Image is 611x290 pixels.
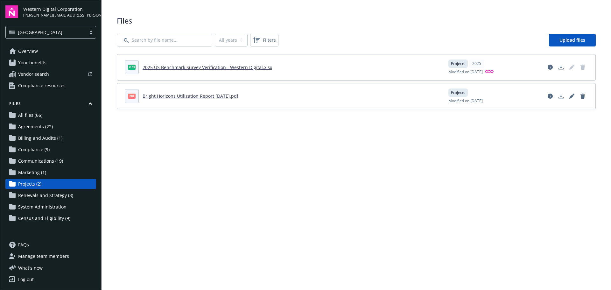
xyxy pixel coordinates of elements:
[143,93,238,99] a: Bright Horizons Utilization Report [DATE].pdf
[18,167,46,178] span: Marketing (1)
[5,101,96,109] button: Files
[5,167,96,178] a: Marketing (1)
[18,190,73,201] span: Renewals and Strategy (3)
[5,213,96,223] a: Census and Eligibility (9)
[18,274,34,285] div: Log out
[5,133,96,143] a: Billing and Audits (1)
[5,58,96,68] a: Your benefits
[451,90,465,95] span: Projects
[18,69,49,79] span: Vendor search
[117,34,212,46] input: Search by file name...
[549,34,596,46] a: Upload files
[5,5,18,18] img: navigator-logo.svg
[5,156,96,166] a: Communications (19)
[18,145,50,155] span: Compliance (9)
[18,110,42,120] span: All files (66)
[250,34,278,46] button: Filters
[9,29,83,36] span: [GEOGRAPHIC_DATA]
[128,94,136,98] span: pdf
[18,58,46,68] span: Your benefits
[451,61,465,67] span: Projects
[545,62,555,72] a: View file details
[18,122,53,132] span: Agreements (22)
[18,240,29,250] span: FAQs
[5,202,96,212] a: System Administration
[18,179,41,189] span: Projects (2)
[545,91,555,101] a: View file details
[567,62,577,72] span: Edit document
[5,46,96,56] a: Overview
[5,179,96,189] a: Projects (2)
[18,81,66,91] span: Compliance resources
[263,37,276,43] span: Filters
[5,265,53,271] button: What's new
[5,251,96,261] a: Manage team members
[117,15,596,26] span: Files
[18,133,62,143] span: Billing and Audits (1)
[5,69,96,79] a: Vendor search
[448,98,483,104] span: Modified on [DATE]
[23,12,96,18] span: [PERSON_NAME][EMAIL_ADDRESS][PERSON_NAME][DOMAIN_NAME]
[448,69,483,75] span: Modified on [DATE]
[18,46,38,56] span: Overview
[5,240,96,250] a: FAQs
[556,91,566,101] a: Download document
[5,122,96,132] a: Agreements (22)
[567,91,577,101] a: Edit document
[128,65,136,69] span: xlsx
[23,6,96,12] span: Western Digital Corporation
[251,35,277,45] span: Filters
[5,81,96,91] a: Compliance resources
[18,213,70,223] span: Census and Eligibility (9)
[5,190,96,201] a: Renewals and Strategy (3)
[469,60,484,68] div: 2025
[5,145,96,155] a: Compliance (9)
[578,91,588,101] a: Delete document
[18,265,43,271] span: What ' s new
[18,29,62,36] span: [GEOGRAPHIC_DATA]
[5,110,96,120] a: All files (66)
[18,202,67,212] span: System Administration
[143,64,272,70] a: 2025 US Benchmark Survey Verification - Western Digital.xlsx
[23,5,96,18] button: Western Digital Corporation[PERSON_NAME][EMAIL_ADDRESS][PERSON_NAME][DOMAIN_NAME]
[578,62,588,72] span: Delete document
[18,156,63,166] span: Communications (19)
[556,62,566,72] a: Download document
[18,251,69,261] span: Manage team members
[559,37,585,43] span: Upload files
